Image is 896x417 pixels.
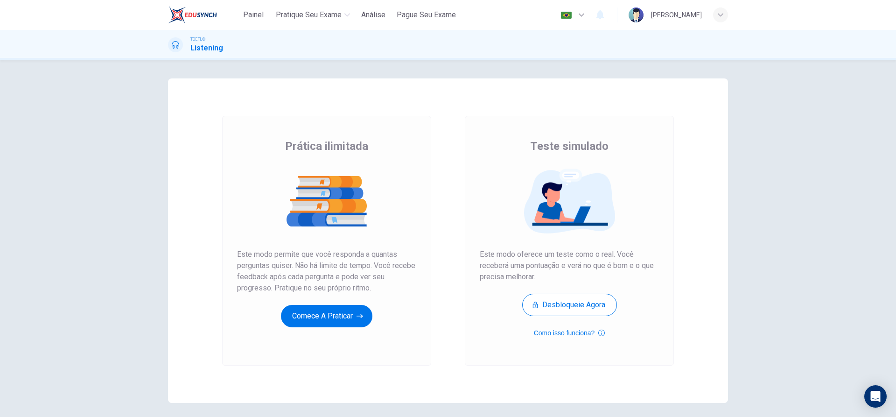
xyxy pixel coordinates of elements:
[285,139,368,154] span: Prática ilimitada
[168,6,217,24] img: EduSynch logo
[534,327,605,339] button: Como isso funciona?
[651,9,702,21] div: [PERSON_NAME]
[480,249,659,283] span: Este modo oferece um teste como o real. Você receberá uma pontuação e verá no que é bom e o que p...
[190,42,223,54] h1: Listening
[243,9,264,21] span: Painel
[560,12,572,19] img: pt
[864,385,887,408] div: Open Intercom Messenger
[361,9,385,21] span: Análise
[629,7,644,22] img: Profile picture
[272,7,354,23] button: Pratique seu exame
[276,9,342,21] span: Pratique seu exame
[237,249,416,294] span: Este modo permite que você responda a quantas perguntas quiser. Não há limite de tempo. Você rece...
[522,294,617,316] button: Desbloqueie agora
[393,7,460,23] button: Pague Seu Exame
[168,6,238,24] a: EduSynch logo
[397,9,456,21] span: Pague Seu Exame
[530,139,609,154] span: Teste simulado
[281,305,372,327] button: Comece a praticar
[238,7,268,23] button: Painel
[357,7,389,23] button: Análise
[190,36,205,42] span: TOEFL®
